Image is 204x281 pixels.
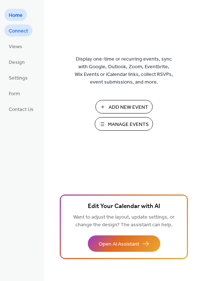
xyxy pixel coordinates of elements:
span: Open AI Assistant [99,240,139,248]
button: Add New Event [95,100,153,113]
a: Views [4,40,27,52]
span: Connect [9,27,28,35]
span: Manage Events [108,121,149,128]
a: Home [4,9,27,21]
a: Settings [4,72,32,84]
span: Views [9,43,22,51]
button: Open AI Assistant [88,235,160,252]
span: Edit Your Calendar with AI [88,201,160,212]
span: Home [9,12,23,19]
button: Manage Events [95,117,153,131]
a: Form [4,87,24,99]
span: Contact Us [9,106,34,113]
span: Form [9,90,20,98]
span: Add New Event [109,104,148,111]
a: Contact Us [4,103,38,115]
a: Connect [4,24,32,36]
a: Design [4,56,29,68]
span: Design [9,59,25,66]
span: Want to adjust the layout, update settings, or change the design? The assistant can help. [73,212,174,230]
span: Display one-time or recurring events, sync with Google, Outlook, Zoom, Eventbrite, Wix Events or ... [75,55,173,86]
span: Settings [9,74,28,82]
